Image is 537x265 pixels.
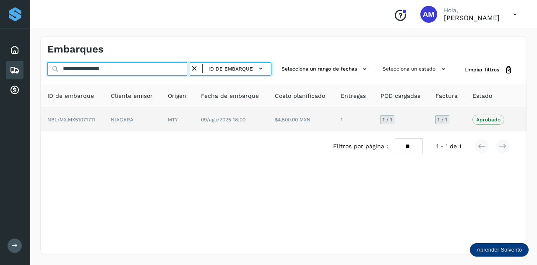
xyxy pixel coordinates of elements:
[161,108,194,131] td: MTY
[6,61,23,79] div: Embarques
[168,92,186,100] span: Origen
[477,247,522,253] p: Aprender Solvento
[47,117,95,123] span: NBL/MX.MX51071711
[47,92,94,100] span: ID de embarque
[383,117,392,122] span: 1 / 1
[334,108,374,131] td: 1
[379,62,451,76] button: Selecciona un estado
[381,92,420,100] span: POD cargadas
[472,92,492,100] span: Estado
[111,92,153,100] span: Cliente emisor
[6,81,23,100] div: Cuentas por cobrar
[201,117,245,123] span: 09/ago/2025 18:00
[444,7,500,14] p: Hola,
[444,14,500,22] p: Angele Monserrat Manriquez Bisuett
[6,41,23,59] div: Inicio
[104,108,161,131] td: NIAGARA
[436,142,461,151] span: 1 - 1 de 1
[438,117,447,122] span: 1 / 1
[333,142,388,151] span: Filtros por página :
[435,92,458,100] span: Factura
[275,92,325,100] span: Costo planificado
[464,66,499,73] span: Limpiar filtros
[458,62,520,78] button: Limpiar filtros
[470,243,529,257] div: Aprender Solvento
[201,92,259,100] span: Fecha de embarque
[476,117,501,123] p: Aprobado
[209,65,253,73] span: ID de embarque
[47,43,104,55] h4: Embarques
[268,108,334,131] td: $4,500.00 MXN
[206,63,268,75] button: ID de embarque
[278,62,373,76] button: Selecciona un rango de fechas
[341,92,366,100] span: Entregas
